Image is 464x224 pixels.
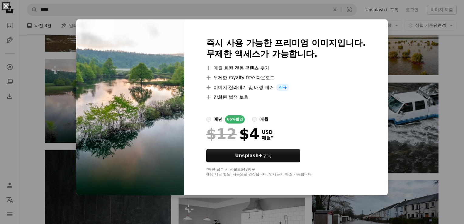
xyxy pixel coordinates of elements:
[225,115,245,124] div: 66% 할인
[76,19,184,195] img: premium_photo-1693588005377-6aeb20f3bd2c
[252,117,257,122] input: 매월
[213,116,223,123] div: 매년
[276,84,289,91] span: 신규
[206,167,366,177] div: *매년 납부 시 선불로 $48 청구 해당 세금 별도. 자동으로 연장됩니다. 언제든지 취소 가능합니다.
[262,130,273,135] span: USD
[206,126,259,142] div: $4
[206,117,211,122] input: 매년66%할인
[206,74,366,81] li: 무제한 royalty-free 다운로드
[235,153,262,158] strong: Unsplash+
[206,38,366,59] h2: 즉시 사용 가능한 프리미엄 이미지입니다. 무제한 액세스가 가능합니다.
[259,116,268,123] div: 매월
[206,149,300,162] button: Unsplash+구독
[206,84,366,91] li: 이미지 잘라내기 및 배경 제거
[206,64,366,72] li: 매월 회원 전용 콘텐츠 추가
[206,126,237,142] span: $12
[206,93,366,101] li: 강화된 법적 보호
